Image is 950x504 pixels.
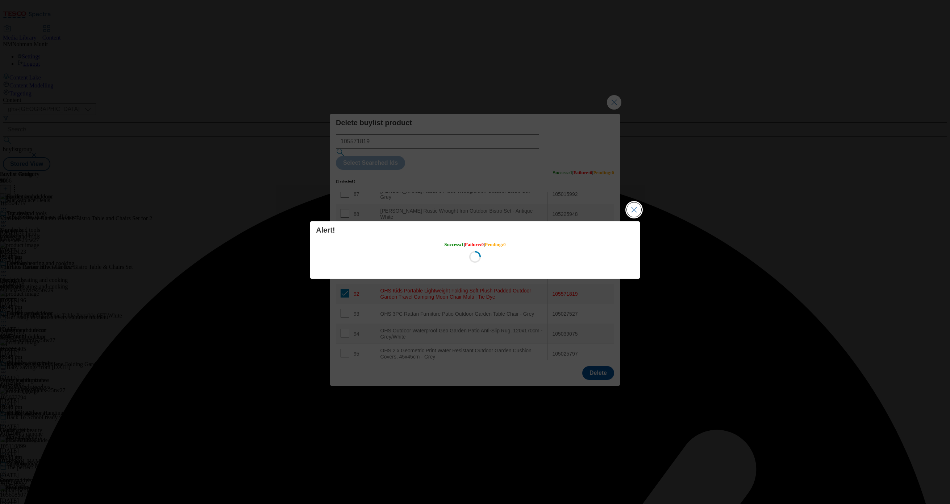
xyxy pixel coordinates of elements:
div: Modal [310,221,639,279]
span: Pending : 0 [485,242,506,247]
span: Failure : 0 [465,242,484,247]
button: Close Modal [627,202,641,217]
h4: Alert! [316,226,634,234]
span: Success : 1 [444,242,464,247]
h5: | | [444,242,505,247]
